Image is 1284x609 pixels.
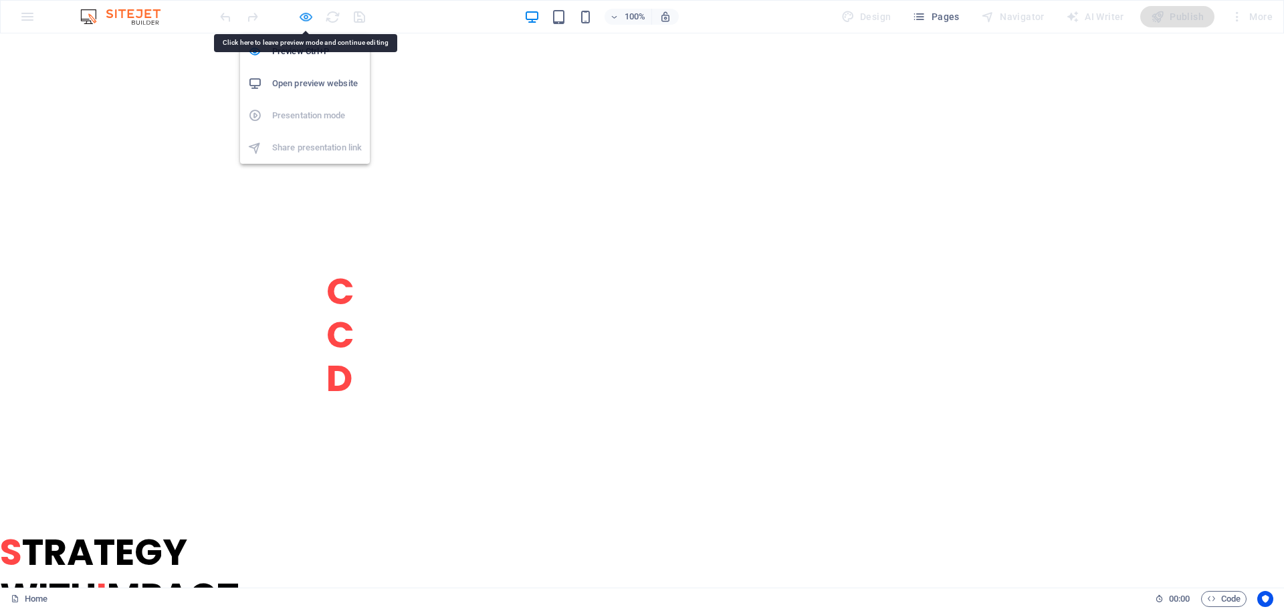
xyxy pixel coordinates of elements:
button: Code [1201,591,1247,607]
span: 00 00 [1169,591,1190,607]
span: ONTENT [354,276,499,327]
h6: Open preview website [272,76,362,92]
h6: 100% [625,9,646,25]
span: C [326,233,677,283]
h6: Session time [1155,591,1190,607]
button: 100% [605,9,652,25]
span: igital strategy [352,320,663,370]
a: Click to cancel selection. Double-click to open Pages [11,591,47,607]
button: Usercentrics [1257,591,1273,607]
div: Design (Ctrl+Alt+Y) [836,6,897,27]
h6: Preview Ctrl+P [272,43,362,59]
img: Editor Logo [77,9,177,25]
span: I [96,537,107,588]
span: C [326,276,499,327]
i: On resize automatically adjust zoom level to fit chosen device. [659,11,671,23]
span: : [1178,594,1180,604]
span: d [326,320,352,370]
span: Pages [912,10,959,23]
span: OMMUNICATIONS [354,233,677,283]
button: Pages [907,6,964,27]
span: Code [1207,591,1241,607]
